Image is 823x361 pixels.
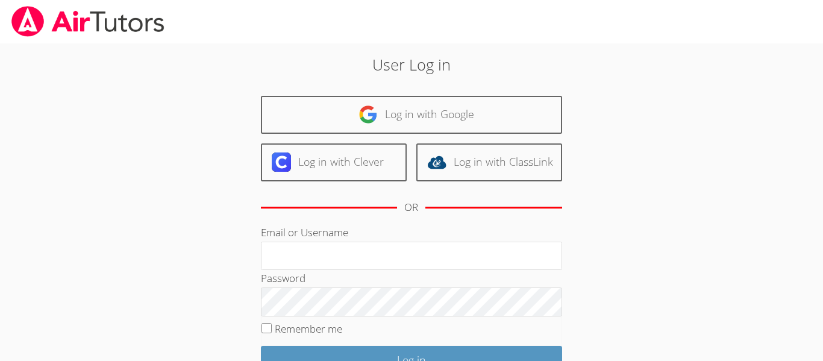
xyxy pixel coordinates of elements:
label: Remember me [275,322,342,336]
img: classlink-logo-d6bb404cc1216ec64c9a2012d9dc4662098be43eaf13dc465df04b49fa7ab582.svg [427,152,446,172]
a: Log in with Clever [261,143,407,181]
label: Email or Username [261,225,348,239]
div: OR [404,199,418,216]
a: Log in with ClassLink [416,143,562,181]
label: Password [261,271,305,285]
img: clever-logo-6eab21bc6e7a338710f1a6ff85c0baf02591cd810cc4098c63d3a4b26e2feb20.svg [272,152,291,172]
a: Log in with Google [261,96,562,134]
img: airtutors_banner-c4298cdbf04f3fff15de1276eac7730deb9818008684d7c2e4769d2f7ddbe033.png [10,6,166,37]
img: google-logo-50288ca7cdecda66e5e0955fdab243c47b7ad437acaf1139b6f446037453330a.svg [358,105,378,124]
h2: User Log in [189,53,634,76]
